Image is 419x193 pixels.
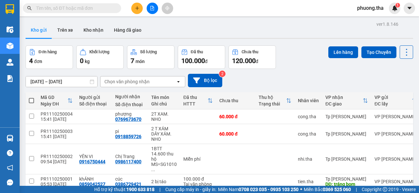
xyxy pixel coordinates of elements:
[104,78,150,85] div: Chọn văn phòng nhận
[26,45,73,69] button: Đơn hàng4đơn
[109,22,147,38] button: Hàng đã giao
[79,95,109,100] div: Người gửi
[29,57,33,65] span: 4
[322,92,371,109] th: Toggle SortBy
[178,45,225,69] button: Đã thu100.000đ
[219,131,252,137] div: 60.000 đ
[76,45,124,69] button: Khối lượng0kg
[183,182,213,187] div: Tại văn phòng
[79,176,109,182] div: khÁNH
[298,156,319,162] div: nhi.tha
[151,111,177,122] div: 2T XAM. NHO
[41,117,73,122] div: 15:41 [DATE]
[94,186,155,193] span: Hỗ trợ kỹ thuật:
[395,3,400,8] sup: 1
[34,59,42,64] span: đơn
[151,146,177,172] div: 1BTT 14.600 thu hộ MS=SG101016 (vì 17.400 - 1.500(trang trừ cho khách 1.500) - 1.300 (trang c...
[218,186,299,193] span: Miền Nam
[37,92,76,109] th: Toggle SortBy
[407,5,412,11] span: caret-down
[151,95,177,100] div: Tên món
[115,102,145,107] div: Số điện thoại
[136,59,145,64] span: món
[41,159,73,164] div: 09:54 [DATE]
[115,182,141,187] div: 0386729421
[374,131,417,137] div: VP [PERSON_NAME]
[7,179,13,185] span: message
[7,59,13,66] img: warehouse-icon
[323,187,351,192] strong: 0369 525 060
[181,57,205,65] span: 100.000
[404,3,415,14] button: caret-down
[298,114,319,119] div: cong.tha
[89,50,109,54] div: Khối lượng
[52,22,78,38] button: Trên xe
[374,95,412,100] div: VP gửi
[41,176,73,182] div: PR1110250001
[27,6,32,10] span: search
[7,26,13,33] img: warehouse-icon
[325,131,368,137] div: Tp [PERSON_NAME]
[115,154,145,159] div: Chị Trang
[361,46,396,58] button: Tạo Chuyến
[325,101,363,106] div: ĐC giao
[205,59,208,64] span: đ
[352,4,389,12] span: phuong.tha
[85,59,90,64] span: kg
[300,188,302,191] span: ⚪️
[325,95,363,100] div: VP nhận
[165,6,170,10] span: aim
[392,5,398,11] img: icon-new-feature
[7,75,13,82] img: solution-icon
[151,101,177,106] div: Ghi chú
[115,117,141,122] div: 0769673670
[256,59,258,64] span: đ
[79,159,105,164] div: 0916750444
[79,182,105,187] div: 0859042527
[325,156,368,162] div: Tp [PERSON_NAME]
[219,114,252,119] div: 60.000 đ
[41,95,67,100] div: Mã GD
[79,101,109,106] div: Số điện thoại
[41,101,67,106] div: Ngày ĐH
[115,94,145,99] div: Người nhận
[7,42,13,49] img: warehouse-icon
[131,57,134,65] span: 7
[219,98,252,103] div: Chưa thu
[183,176,213,182] div: 100.000 đ
[325,182,368,187] div: DĐ: tráng bom
[115,129,145,134] div: pi
[374,156,417,162] div: VP [PERSON_NAME]
[298,98,319,103] div: Nhân viên
[41,182,73,187] div: 05:53 [DATE]
[259,95,286,100] div: Thu hộ
[41,154,73,159] div: PR1110250002
[151,126,177,142] div: 2 T XÁM DÂY XÁM. NHO
[219,71,226,77] sup: 2
[41,111,73,117] div: PR1110250004
[374,179,417,184] div: VP [PERSON_NAME]
[165,186,216,193] span: Cung cấp máy in - giấy in:
[80,57,83,65] span: 0
[183,101,208,106] div: HTTT
[39,50,57,54] div: Đơn hàng
[127,45,174,69] button: Số lượng7món
[304,186,351,193] span: Miền Bắc
[115,159,141,164] div: 0986117400
[159,186,160,193] span: |
[7,135,13,142] img: warehouse-icon
[242,50,258,54] div: Chưa thu
[356,186,357,193] span: |
[376,21,398,28] div: ver 1.8.146
[115,176,145,182] div: cúc
[259,101,286,106] div: Trạng thái
[115,111,145,117] div: phượng
[115,134,141,139] div: 0918859726
[188,74,222,87] button: Bộ lọc
[255,92,295,109] th: Toggle SortBy
[78,22,109,38] button: Kho nhận
[183,156,213,162] div: Miễn phí
[396,3,399,8] span: 1
[36,5,113,12] input: Tìm tên, số ĐT hoặc mã đơn
[79,154,109,159] div: YÊN VI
